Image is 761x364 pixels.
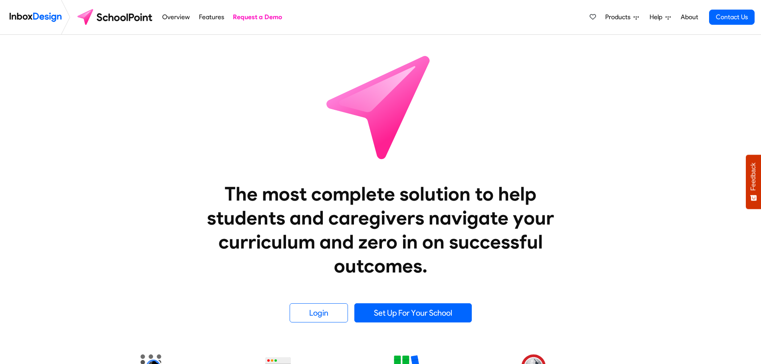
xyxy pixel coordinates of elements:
[191,182,570,278] heading: The most complete solution to help students and caregivers navigate your curriculum and zero in o...
[231,9,284,25] a: Request a Demo
[650,12,666,22] span: Help
[750,163,757,191] span: Feedback
[160,9,192,25] a: Overview
[709,10,755,25] a: Contact Us
[309,35,453,179] img: icon_schoolpoint.svg
[354,303,472,322] a: Set Up For Your School
[197,9,226,25] a: Features
[646,9,674,25] a: Help
[602,9,642,25] a: Products
[74,8,158,27] img: schoolpoint logo
[678,9,700,25] a: About
[290,303,348,322] a: Login
[746,155,761,209] button: Feedback - Show survey
[605,12,634,22] span: Products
